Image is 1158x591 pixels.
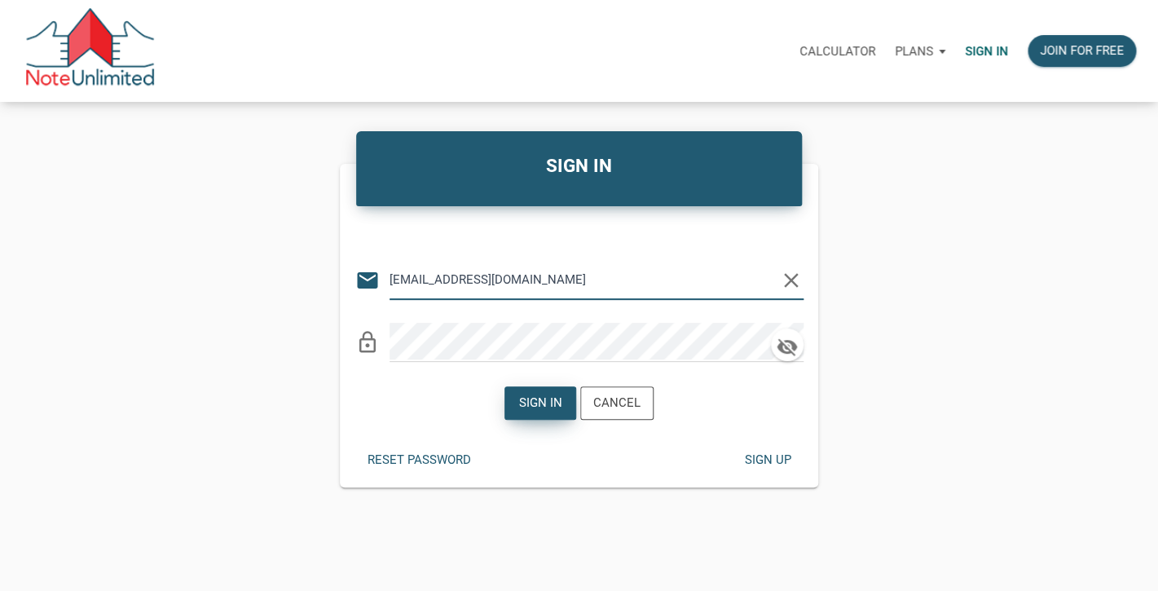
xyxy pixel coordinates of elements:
button: Join for free [1028,35,1136,67]
p: Plans [895,44,933,59]
button: Sign in [504,386,576,420]
a: Plans [885,25,955,77]
button: Sign up [732,444,804,476]
a: Sign in [955,25,1018,77]
a: Calculator [790,25,885,77]
p: Sign in [965,44,1008,59]
div: Join for free [1040,42,1124,60]
i: lock_outline [355,330,380,355]
div: Reset password [368,451,471,470]
button: Plans [885,27,955,76]
div: Sign up [744,451,790,470]
div: Sign in [519,394,562,412]
i: email [355,268,380,293]
img: NoteUnlimited [24,8,156,94]
button: Cancel [580,386,654,420]
h4: SIGN IN [368,152,790,180]
button: Reset password [355,444,483,476]
div: Cancel [593,394,641,412]
input: Email [390,261,779,298]
a: Join for free [1018,25,1146,77]
p: Calculator [799,44,875,59]
i: clear [779,268,804,293]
